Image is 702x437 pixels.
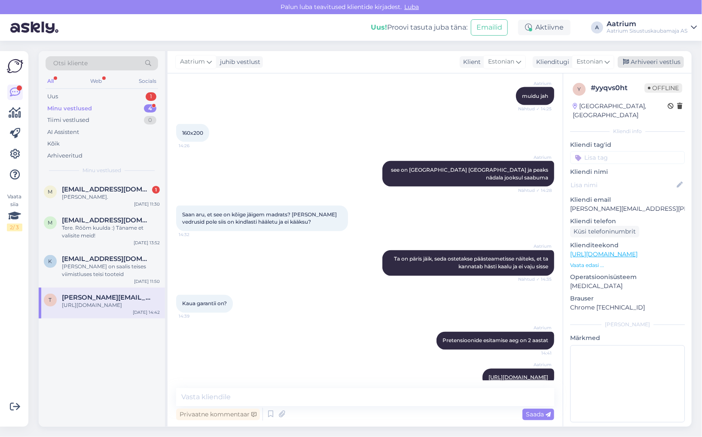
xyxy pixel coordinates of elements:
div: Aatrium Sisustuskaubamaja AS [607,27,687,34]
div: [PERSON_NAME]. [62,193,160,201]
p: Operatsioonisüsteem [570,273,685,282]
span: 14:41 [519,350,552,357]
a: [URL][DOMAIN_NAME] [488,374,548,381]
div: Privaatne kommentaar [176,409,260,420]
p: Kliendi telefon [570,217,685,226]
div: AI Assistent [47,128,79,137]
span: karoliilves@gmail.com [62,255,151,263]
span: Ta on päris jäik, seda ostetakse päästeametisse näiteks, et ta kannatab hästi kaalu ja ei vaju sisse [394,256,549,270]
div: [GEOGRAPHIC_DATA], [GEOGRAPHIC_DATA] [573,102,668,120]
span: y [577,86,581,92]
span: Aatrium [519,154,552,161]
div: 4 [144,104,156,113]
span: Luba [402,3,421,11]
span: 160x200 [182,130,203,136]
div: 2 / 3 [7,224,22,231]
span: Saan aru, et see on kõige jäigem madrats? [PERSON_NAME] vedrusid pole siis on kindlasti hääletu j... [182,211,338,225]
span: Aatrium [519,325,552,331]
span: Aatrium [519,362,552,368]
b: Uus! [371,23,387,31]
div: Tiimi vestlused [47,116,89,124]
span: see on [GEOGRAPHIC_DATA] [GEOGRAPHIC_DATA] ja peaks nädala jooksul saabuma [391,167,549,181]
span: muidu jah [522,93,548,99]
span: m [48,219,53,226]
div: 1 [146,92,156,101]
span: t [49,297,52,303]
span: Nähtud ✓ 14:35 [518,276,552,283]
p: [PERSON_NAME][EMAIL_ADDRESS][PERSON_NAME][DOMAIN_NAME] [570,204,685,213]
div: Web [89,76,104,87]
span: m [48,188,53,195]
span: Estonian [488,57,514,67]
span: Saada [526,410,551,418]
div: Proovi tasuta juba täna: [371,22,467,33]
div: Aatrium [607,21,687,27]
span: Minu vestlused [82,167,121,174]
span: maristurkson73@gmail.com [62,185,151,193]
span: Offline [644,83,682,93]
p: Chrome [TECHNICAL_ID] [570,303,685,312]
input: Lisa tag [570,151,685,164]
p: Kliendi email [570,195,685,204]
span: Aatrium [519,80,552,87]
span: k [49,258,52,264]
div: Vaata siia [7,193,22,231]
div: Aktiivne [518,20,571,35]
p: Kliendi nimi [570,167,685,176]
img: Askly Logo [7,58,23,74]
p: Vaata edasi ... [570,261,685,269]
div: [DATE] 13:52 [134,240,160,246]
div: Arhiveeri vestlus [618,56,684,68]
div: Socials [137,76,158,87]
div: Minu vestlused [47,104,92,113]
span: Aatrium [180,57,205,67]
div: # yyqvs0ht [591,83,644,93]
div: Uus [47,92,58,101]
p: Brauser [570,294,685,303]
div: Arhiveeritud [47,152,82,160]
a: [URL][DOMAIN_NAME] [570,250,638,258]
p: Märkmed [570,334,685,343]
input: Lisa nimi [571,180,675,190]
div: 0 [144,116,156,124]
div: Klient [460,58,481,67]
div: All [46,76,55,87]
div: juhib vestlust [217,58,260,67]
div: Küsi telefoninumbrit [570,226,639,237]
div: Kõik [47,140,60,148]
a: AatriumAatrium Sisustuskaubamaja AS [607,21,697,34]
span: 14:26 [179,143,211,149]
span: Aatrium [519,243,552,250]
span: 14:32 [179,232,211,238]
div: Kliendi info [570,127,685,135]
div: Klienditugi [533,58,569,67]
span: Pretensioonide esitamise aeg on 2 aastat [443,337,548,344]
span: Nähtud ✓ 14:28 [518,187,552,194]
p: [MEDICAL_DATA] [570,282,685,291]
button: Emailid [471,19,508,36]
p: Klienditeekond [570,241,685,250]
div: [PERSON_NAME] [570,321,685,328]
div: Tere. Rõõm kuulda :) Täname et valisite meid! [62,224,160,240]
div: [URL][DOMAIN_NAME] [62,301,160,309]
span: Otsi kliente [53,59,88,68]
div: 1 [152,186,160,194]
div: [DATE] 11:30 [134,201,160,207]
div: A [591,21,603,33]
span: maris_20@msn.com [62,216,151,224]
span: Nähtud ✓ 14:25 [518,106,552,112]
div: [DATE] 11:50 [134,278,160,285]
span: 14:39 [179,313,211,320]
div: [DATE] 14:42 [133,309,160,316]
div: [PERSON_NAME] on saalis teises viimistluses teisi tooteid [62,263,160,278]
span: teele.tarum@mail.ee [62,294,151,301]
span: Kaua garantii on? [182,300,227,307]
p: Kliendi tag'id [570,140,685,149]
span: Estonian [577,57,603,67]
